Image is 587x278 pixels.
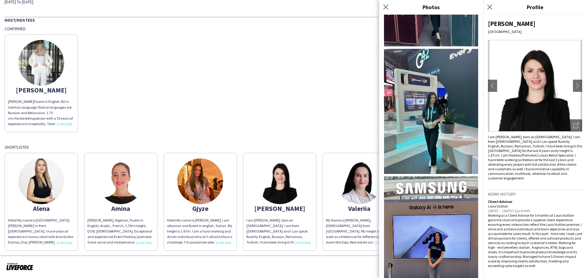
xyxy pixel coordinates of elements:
div: Working as a Client Advisor for 5 months at Louis Vuitton gave me chance to provide a superior cl... [488,213,582,268]
div: Shortlisted [5,144,582,150]
div: Alena [8,206,75,211]
img: Powered by Liveforce [6,262,33,271]
img: thumb-673ae08a31f4a.png [336,158,382,204]
h3: Photos [379,3,483,11]
div: [PERSON_NAME] [8,87,75,93]
div: I am [PERSON_NAME], born on [DEMOGRAPHIC_DATA]. I am from [DEMOGRAPHIC_DATA] and I can speak flue... [488,135,582,180]
div: I am [PERSON_NAME], born on [DEMOGRAPHIC_DATA]. I am from [DEMOGRAPHIC_DATA] and I can speak flue... [246,218,313,245]
div: Open photos pop-in [570,119,582,132]
img: thumb-67c4e78e0b06a.jpeg [98,158,144,204]
img: thumb-6722494b83a37.jpg [18,158,64,204]
div: My Name is [PERSON_NAME], [DEMOGRAPHIC_DATA] from [GEOGRAPHIC_DATA]. My height is 1.65m. I work a... [326,218,393,245]
span: Hardworking person with a 10 years of experience in hospitality. Team worker . A well organized i... [8,116,74,165]
img: thumb-66672dfbc5147.jpeg [18,40,64,86]
div: Valeriia [326,206,393,211]
div: Amina [87,206,154,211]
div: [DATE] — [DATE] • 0 yr 4 mth [488,208,582,213]
div: Hello! My name is [GEOGRAPHIC_DATA][PERSON_NAME]'m from [DEMOGRAPHIC_DATA]. I have years of exper... [8,218,75,245]
img: Crew avatar or photo [488,40,582,132]
div: Hello! My name is [PERSON_NAME], I am albanian and fluent in english , Italian. My height is 1.67... [167,218,234,245]
div: [PERSON_NAME] [488,20,582,28]
h3: Work history [488,191,582,197]
span: [PERSON_NAME] [8,99,34,104]
div: Host/Hostess [5,17,582,23]
img: Crew photo 1045127 [384,49,478,174]
h3: Profile [483,3,587,11]
div: Client Advisor [488,199,582,204]
div: [PERSON_NAME], Algerian, Fluent in English, Arabic , French, 1.70m height, DOB: [DEMOGRAPHIC_DATA... [87,218,154,245]
div: Louis Vuitton [488,204,582,208]
div: Confirmed [5,26,582,31]
div: Gjyze [167,206,234,211]
img: thumb-be82b6d3-def3-4510-a550-52d42e17dceb.jpg [177,158,223,204]
div: [GEOGRAPHIC_DATA] [488,29,582,34]
span: Fluent in English. B2 in German language. Native languages are Russian and Belarusian. 1.75 cm. [8,99,72,121]
div: [PERSON_NAME] [246,206,313,211]
img: thumb-66b4a4c9a815c.jpeg [257,158,303,204]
